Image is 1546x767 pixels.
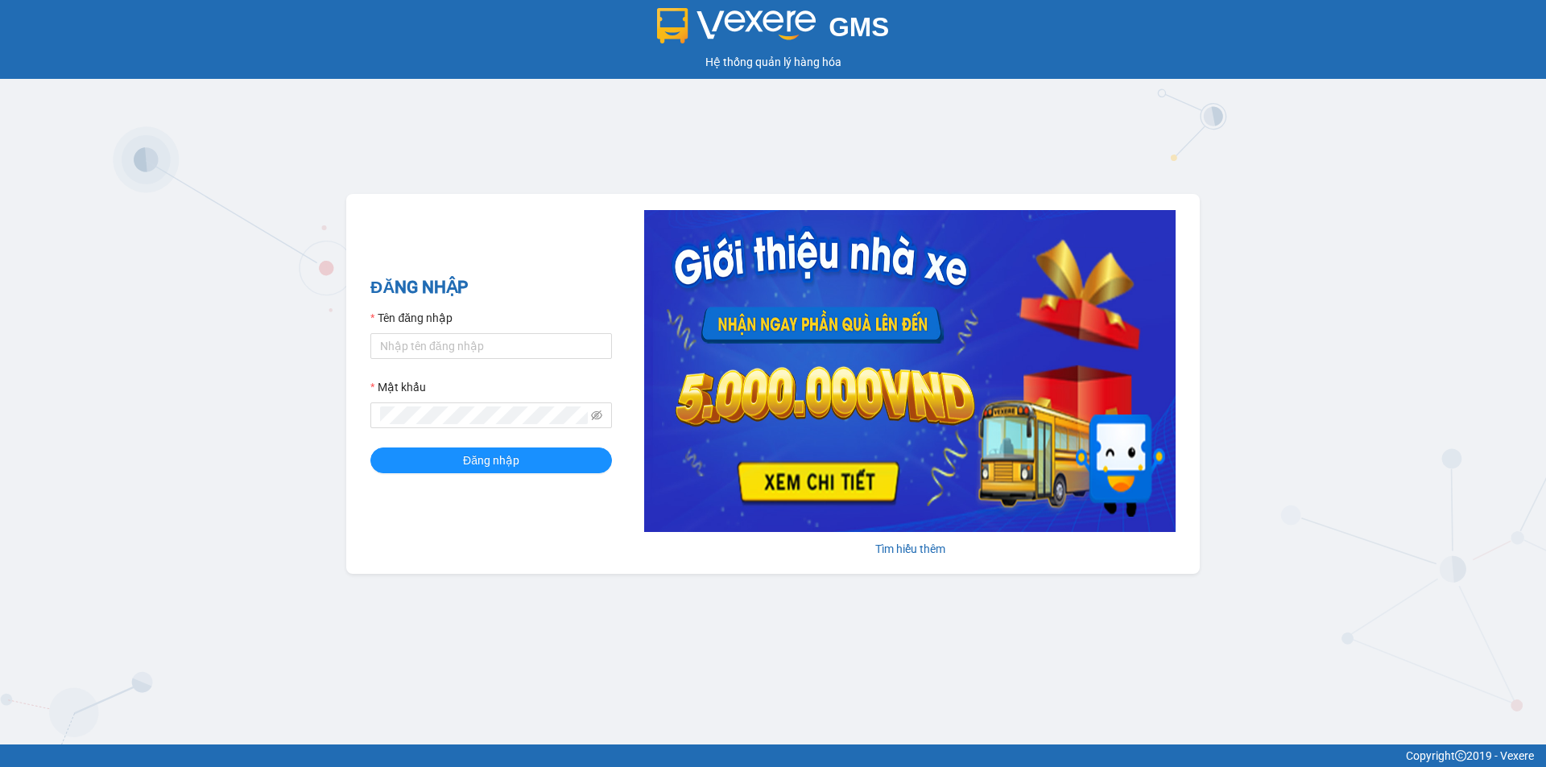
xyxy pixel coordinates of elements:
span: copyright [1455,750,1466,761]
div: Copyright 2019 - Vexere [12,747,1534,765]
input: Tên đăng nhập [370,333,612,359]
div: Tìm hiểu thêm [644,540,1176,558]
img: banner-0 [644,210,1176,532]
span: Đăng nhập [463,452,519,469]
button: Đăng nhập [370,447,612,473]
span: eye-invisible [591,410,602,421]
label: Tên đăng nhập [370,309,453,327]
div: Hệ thống quản lý hàng hóa [4,53,1542,71]
span: GMS [829,12,889,42]
label: Mật khẩu [370,378,426,396]
input: Mật khẩu [380,406,588,424]
img: logo 2 [657,8,816,43]
h2: ĐĂNG NHẬP [370,274,612,301]
a: GMS [657,24,890,37]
